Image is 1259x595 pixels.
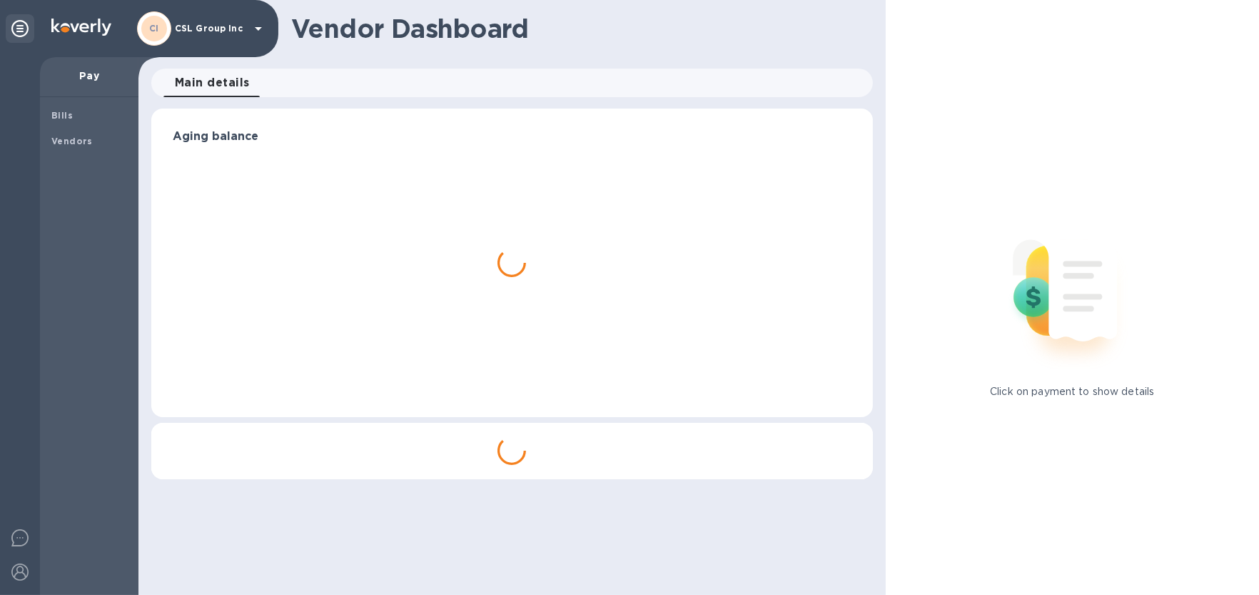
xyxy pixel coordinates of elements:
p: CSL Group Inc [175,24,246,34]
p: Click on payment to show details [990,384,1154,399]
b: Bills [51,110,73,121]
b: Vendors [51,136,93,146]
p: Pay [51,69,127,83]
h3: Aging balance [173,130,851,144]
h1: Vendor Dashboard [291,14,863,44]
b: CI [149,23,159,34]
div: Unpin categories [6,14,34,43]
img: Logo [51,19,111,36]
span: Main details [175,73,250,93]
